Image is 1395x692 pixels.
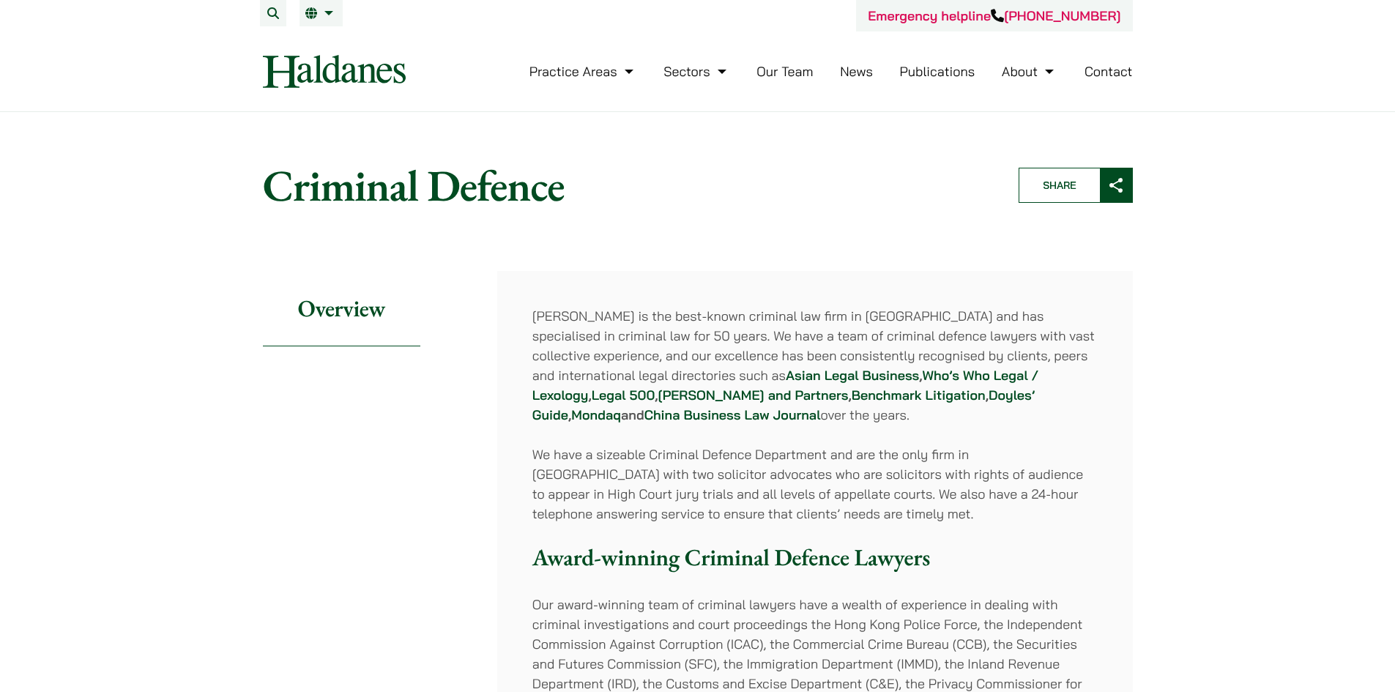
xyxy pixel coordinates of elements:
[532,306,1098,425] p: [PERSON_NAME] is the best-known criminal law firm in [GEOGRAPHIC_DATA] and has specialised in cri...
[532,387,1035,423] a: Doyles’ Guide
[840,63,873,80] a: News
[756,63,813,80] a: Our Team
[848,387,989,403] strong: , ,
[571,406,621,423] a: Mondaq
[1002,63,1057,80] a: About
[532,367,1039,403] a: Who’s Who Legal / Lexology
[663,63,729,80] a: Sectors
[592,387,655,403] a: Legal 500
[919,367,922,384] strong: ,
[568,406,571,423] strong: ,
[529,63,637,80] a: Practice Areas
[263,271,420,346] h2: Overview
[305,7,337,19] a: EN
[655,387,658,403] strong: ,
[588,387,591,403] strong: ,
[621,406,644,423] strong: and
[1085,63,1133,80] a: Contact
[532,543,1098,571] h3: Award-winning Criminal Defence Lawyers
[900,63,975,80] a: Publications
[1019,168,1100,202] span: Share
[658,387,849,403] a: [PERSON_NAME] and Partners
[1019,168,1133,203] button: Share
[263,159,994,212] h1: Criminal Defence
[852,387,986,403] a: Benchmark Litigation
[786,367,919,384] a: Asian Legal Business
[868,7,1120,24] a: Emergency helpline[PHONE_NUMBER]
[263,55,406,88] img: Logo of Haldanes
[532,444,1098,524] p: We have a sizeable Criminal Defence Department and are the only firm in [GEOGRAPHIC_DATA] with tw...
[644,406,821,423] a: China Business Law Journal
